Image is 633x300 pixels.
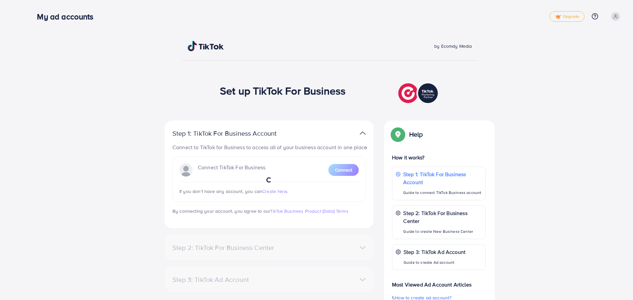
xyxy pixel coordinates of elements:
[550,11,585,22] a: tickUpgrade
[403,170,482,186] p: Step 1: TikTok For Business Account
[403,228,482,235] p: Guide to create New Business Center
[392,153,486,161] p: How it works?
[392,128,404,140] img: Popup guide
[37,12,99,21] h3: My ad accounts
[398,82,439,105] img: TikTok partner
[360,128,366,138] img: TikTok partner
[188,41,224,51] img: TikTok
[404,259,466,266] p: Guide to create Ad account
[434,43,472,49] span: by Ecomdy Media
[172,129,298,137] p: Step 1: TikTok For Business Account
[555,14,561,19] img: tick
[555,14,579,19] span: Upgrade
[404,248,466,256] p: Step 3: TikTok Ad Account
[392,275,486,288] p: Most Viewed Ad Account Articles
[403,209,482,225] p: Step 2: TikTok For Business Center
[220,84,346,97] h1: Set up TikTok For Business
[409,130,423,138] p: Help
[403,189,482,197] p: Guide to connect TikTok Business account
